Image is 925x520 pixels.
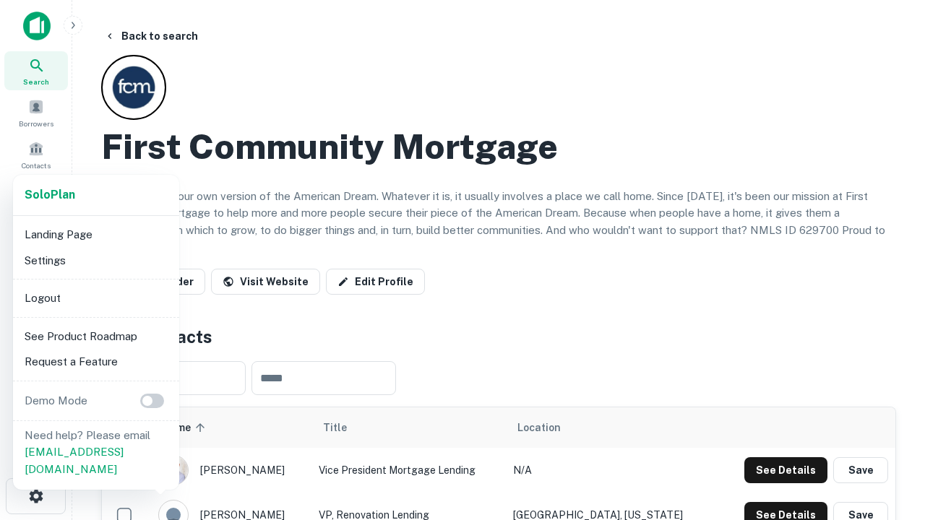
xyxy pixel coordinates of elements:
li: Settings [19,248,173,274]
p: Demo Mode [19,392,93,409]
iframe: Chat Widget [853,358,925,428]
strong: Solo Plan [25,188,75,201]
a: [EMAIL_ADDRESS][DOMAIN_NAME] [25,446,124,475]
li: Logout [19,285,173,311]
li: Request a Feature [19,349,173,375]
li: Landing Page [19,222,173,248]
p: Need help? Please email [25,427,168,478]
a: SoloPlan [25,186,75,204]
li: See Product Roadmap [19,324,173,350]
